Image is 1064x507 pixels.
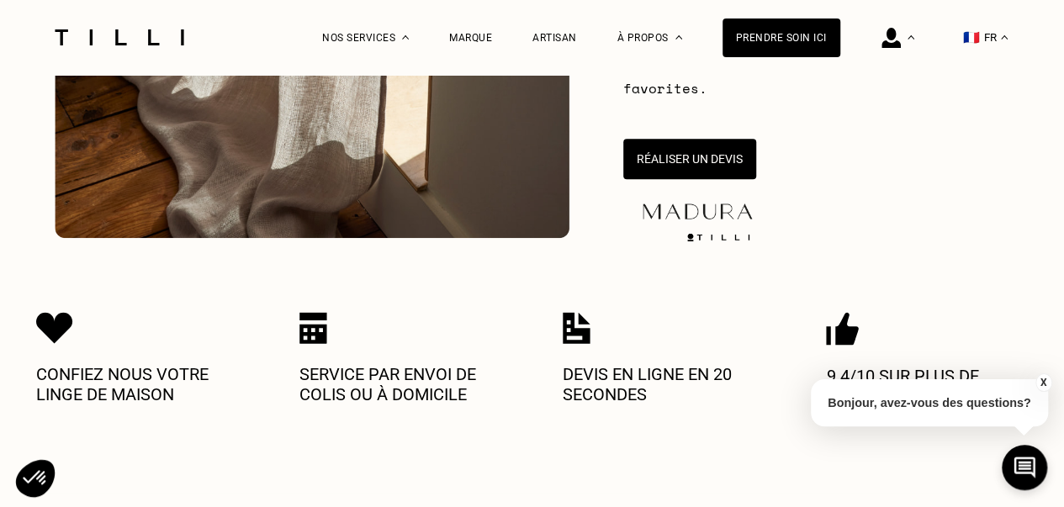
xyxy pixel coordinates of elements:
[1001,35,1008,40] img: menu déroulant
[402,35,409,40] img: Menu déroulant
[680,233,756,241] img: logo Tilli
[963,29,980,45] span: 🇫🇷
[811,379,1048,426] p: Bonjour, avez-vous des questions?
[908,35,914,40] img: Menu déroulant
[563,312,590,344] img: Icon
[723,18,840,57] a: Prendre soin ici
[36,364,238,404] p: Confiez nous votre linge de maison
[299,312,327,344] img: Icon
[49,29,190,45] img: Logo du service de couturière Tilli
[449,32,492,44] a: Marque
[532,32,577,44] a: Artisan
[36,312,73,344] img: Icon
[1035,373,1051,392] button: X
[563,364,765,404] p: Devis en ligne en 20 secondes
[299,364,501,404] p: Service par envoi de colis ou à domicile
[881,28,901,48] img: icône connexion
[638,200,756,223] img: maduraLogo-5877f563076e9857a9763643b83271db.png
[623,139,756,179] button: Réaliser un devis
[826,312,859,346] img: Icon
[675,35,682,40] img: Menu déroulant à propos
